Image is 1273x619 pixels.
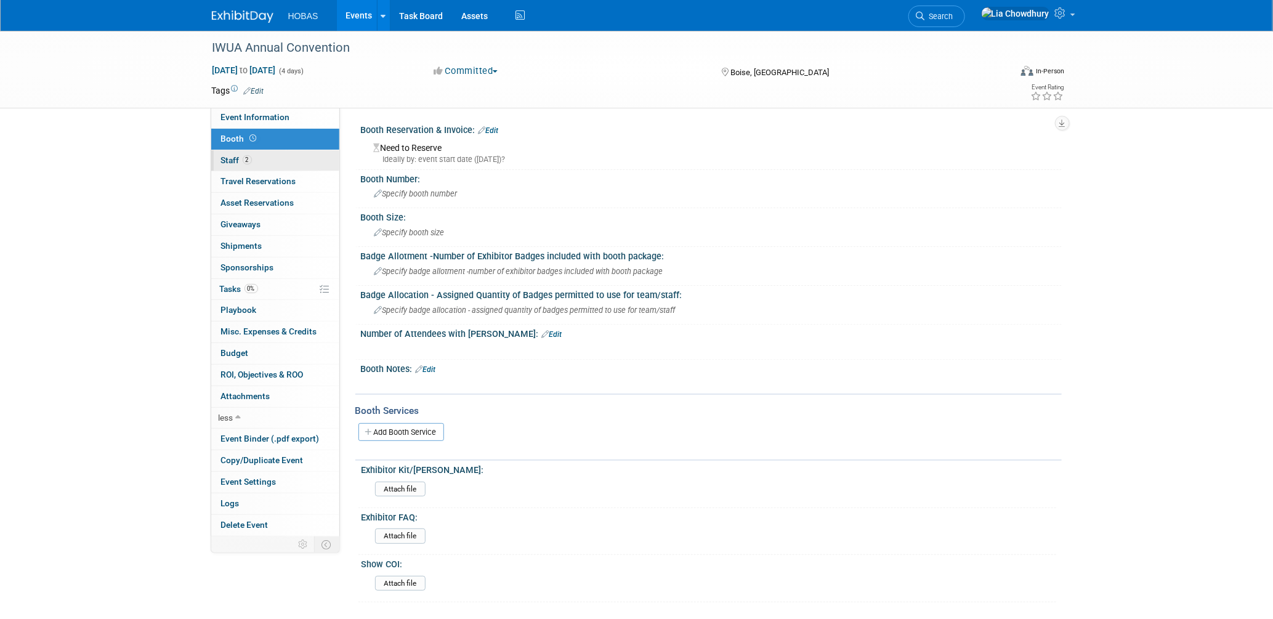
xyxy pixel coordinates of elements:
a: Logs [211,493,339,514]
td: Tags [212,84,264,97]
span: Shipments [221,241,262,251]
span: Copy/Duplicate Event [221,455,304,465]
div: Number of Attendees with [PERSON_NAME]: [361,325,1062,341]
a: Add Booth Service [358,423,444,441]
span: Search [925,12,953,21]
div: Booth Services [355,404,1062,418]
a: Delete Event [211,515,339,536]
a: Search [908,6,965,27]
div: Event Format [938,64,1065,83]
td: Personalize Event Tab Strip [293,536,315,552]
span: HOBAS [288,11,318,21]
span: Sponsorships [221,262,274,272]
a: Tasks0% [211,279,339,300]
button: Committed [429,65,503,78]
span: Staff [221,155,252,165]
div: Ideally by: event start date ([DATE])? [374,154,1053,165]
span: Specify badge allotment -number of exhibitor badges included with booth package [374,267,663,276]
a: less [211,408,339,429]
span: Boise, [GEOGRAPHIC_DATA] [730,68,829,77]
div: Booth Reservation & Invoice: [361,121,1062,137]
div: Exhibitor FAQ: [362,508,1056,524]
img: ExhibitDay [212,10,273,23]
span: [DATE] [DATE] [212,65,277,76]
a: Event Settings [211,472,339,493]
a: Asset Reservations [211,193,339,214]
div: Badge Allotment -Number of Exhibitor Badges included with booth package: [361,247,1062,262]
div: Event Rating [1030,84,1064,91]
a: Giveaways [211,214,339,235]
a: Booth [211,129,339,150]
a: Event Information [211,107,339,128]
a: Attachments [211,386,339,407]
div: Booth Size: [361,208,1062,224]
div: In-Person [1035,67,1064,76]
span: Giveaways [221,219,261,229]
span: to [238,65,250,75]
div: Show COI: [362,555,1056,570]
a: Edit [479,126,499,135]
a: Edit [416,365,436,374]
span: Playbook [221,305,257,315]
span: less [219,413,233,423]
a: Event Binder (.pdf export) [211,429,339,450]
a: Staff2 [211,150,339,171]
div: Booth Number: [361,170,1062,185]
div: Booth Notes: [361,360,1062,376]
div: Need to Reserve [370,139,1053,165]
img: Lia Chowdhury [981,7,1050,20]
span: Specify booth size [374,228,445,237]
div: Exhibitor Kit/[PERSON_NAME]: [362,461,1056,476]
span: Specify booth number [374,189,458,198]
span: Budget [221,348,249,358]
span: 0% [244,284,258,293]
div: IWUA Annual Convention [208,37,992,59]
td: Toggle Event Tabs [314,536,339,552]
span: 2 [243,155,252,164]
span: Event Settings [221,477,277,487]
span: Misc. Expenses & Credits [221,326,317,336]
a: Sponsorships [211,257,339,278]
span: Attachments [221,391,270,401]
a: Budget [211,343,339,364]
span: Booth not reserved yet [248,134,259,143]
a: ROI, Objectives & ROO [211,365,339,386]
span: Delete Event [221,520,269,530]
span: Event Information [221,112,290,122]
a: Copy/Duplicate Event [211,450,339,471]
a: Edit [542,330,562,339]
span: Booth [221,134,259,144]
span: Asset Reservations [221,198,294,208]
a: Edit [244,87,264,95]
a: Shipments [211,236,339,257]
span: Event Binder (.pdf export) [221,434,320,443]
span: Travel Reservations [221,176,296,186]
img: Format-Inperson.png [1021,66,1033,76]
a: Travel Reservations [211,171,339,192]
div: Badge Allocation - Assigned Quantity of Badges permitted to use for team/staff: [361,286,1062,301]
span: Specify badge allocation - assigned quantity of badges permitted to use for team/staff [374,305,676,315]
span: Tasks [220,284,258,294]
span: (4 days) [278,67,304,75]
span: Logs [221,498,240,508]
a: Misc. Expenses & Credits [211,322,339,342]
span: ROI, Objectives & ROO [221,370,304,379]
a: Playbook [211,300,339,321]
